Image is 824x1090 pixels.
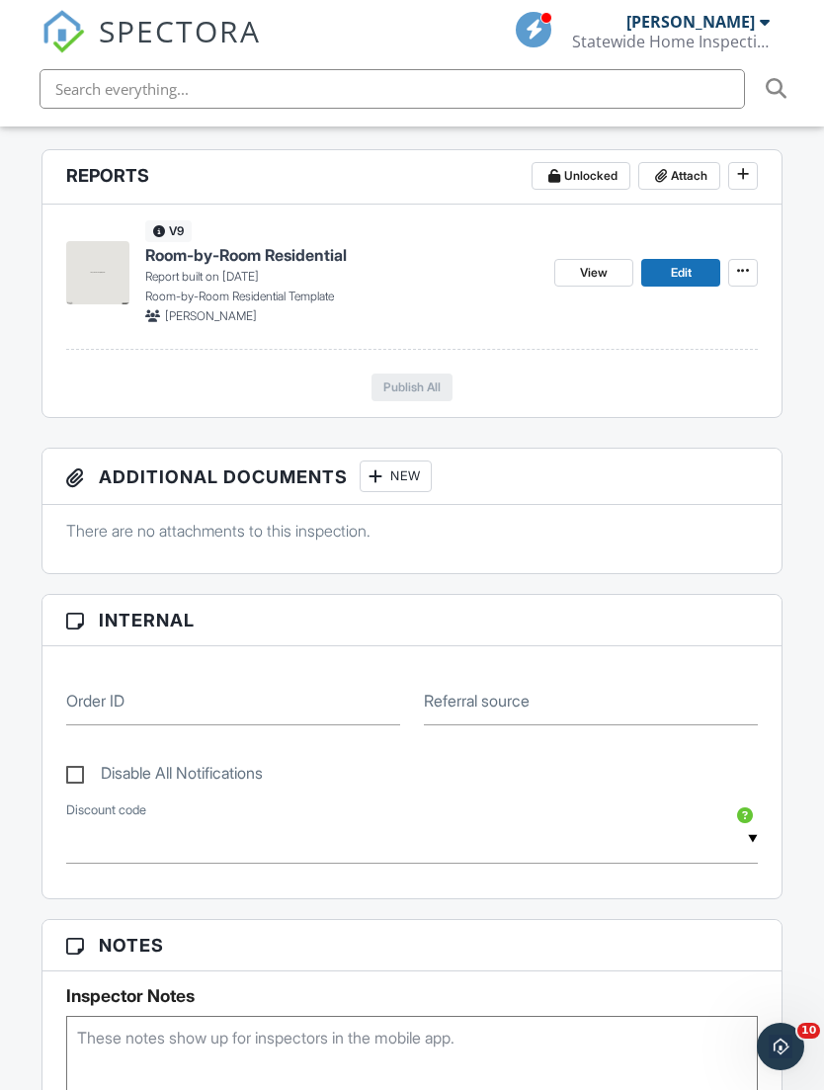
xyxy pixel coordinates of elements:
[66,801,146,819] label: Discount code
[424,690,530,712] label: Referral source
[66,690,124,712] label: Order ID
[66,764,263,789] label: Disable All Notifications
[757,1023,804,1070] iframe: Intercom live chat
[626,12,755,32] div: [PERSON_NAME]
[66,986,759,1006] h5: Inspector Notes
[360,461,432,492] div: New
[42,595,783,646] h3: Internal
[572,32,770,51] div: Statewide Home Inspections, LLC
[41,27,261,68] a: SPECTORA
[41,10,85,53] img: The Best Home Inspection Software - Spectora
[99,10,261,51] span: SPECTORA
[797,1023,820,1039] span: 10
[42,920,783,971] h3: Notes
[42,449,783,505] h3: Additional Documents
[66,520,759,542] p: There are no attachments to this inspection.
[40,69,745,109] input: Search everything...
